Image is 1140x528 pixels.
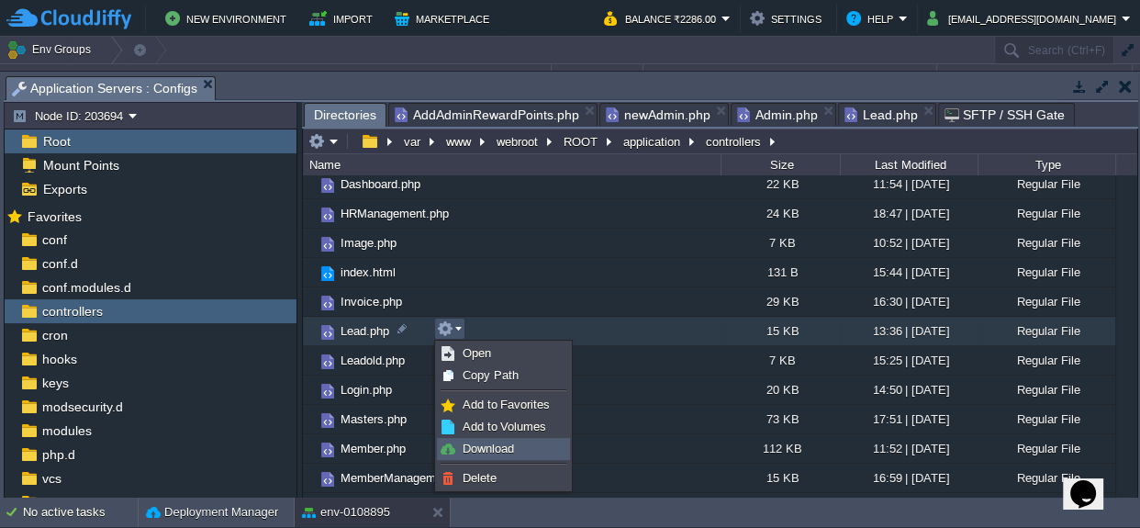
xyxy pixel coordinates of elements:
button: www [443,133,475,150]
a: Invoice.php [338,294,405,309]
img: AMDAwAAAACH5BAEAAAAALAAAAAABAAEAAAICRAEAOw== [318,440,338,460]
button: Env Groups [6,37,97,62]
div: Name [305,154,721,175]
button: Settings [750,7,827,29]
img: AMDAwAAAACH5BAEAAAAALAAAAAABAAEAAAICRAEAOw== [303,170,318,198]
button: [EMAIL_ADDRESS][DOMAIN_NAME] [927,7,1122,29]
div: 131 B [721,258,840,286]
a: Delete [438,468,569,489]
span: Add to Favorites [463,398,550,411]
div: 112 KB [721,434,840,463]
a: views [39,494,77,511]
div: 15 KB [721,317,840,345]
div: 16:30 | [DATE] [840,287,978,316]
a: modules [39,422,95,439]
div: Regular File [978,405,1115,433]
div: 17:51 | [DATE] [840,405,978,433]
div: 18:47 | [DATE] [840,199,978,228]
a: MemberManagement.php [338,470,478,486]
img: AMDAwAAAACH5BAEAAAAALAAAAAABAAEAAAICRAEAOw== [318,381,338,401]
a: keys [39,375,72,391]
img: AMDAwAAAACH5BAEAAAAALAAAAAABAAEAAAICRAEAOw== [318,322,338,343]
li: /var/www/webroot/ROOT/application/controllers/Admin.php [731,103,836,126]
a: Download [438,439,569,459]
a: modsecurity.d [39,399,126,415]
img: AMDAwAAAACH5BAEAAAAALAAAAAABAAEAAAICRAEAOw== [303,199,318,228]
div: 7 KB [721,346,840,375]
button: env-0108895 [302,503,390,522]
span: Directories [314,104,376,127]
a: Add to Favorites [438,395,569,415]
div: 12:54 | [DATE] [840,493,978,522]
img: AMDAwAAAACH5BAEAAAAALAAAAAABAAEAAAICRAEAOw== [318,234,338,254]
button: New Environment [165,7,292,29]
button: Marketplace [395,7,495,29]
span: Application Servers : Configs [12,77,197,100]
span: HRManagement.php [338,206,452,221]
img: AMDAwAAAACH5BAEAAAAALAAAAAABAAEAAAICRAEAOw== [318,469,338,489]
a: Login.php [338,382,395,398]
a: Open [438,343,569,364]
a: Exports [39,181,90,197]
img: AMDAwAAAACH5BAEAAAAALAAAAAABAAEAAAICRAEAOw== [303,229,318,257]
li: /var/www/webroot/ROOT/application/controllers/Lead.php [838,103,936,126]
span: Delete [463,471,497,485]
div: Name [2,64,551,85]
div: Regular File [978,493,1115,522]
a: conf [39,231,70,248]
a: Image.php [338,235,399,251]
a: cron [39,327,71,343]
span: Dashboard.php [338,176,423,192]
img: AMDAwAAAACH5BAEAAAAALAAAAAABAAEAAAICRAEAOw== [303,464,318,492]
img: AMDAwAAAACH5BAEAAAAALAAAAAABAAEAAAICRAEAOw== [318,175,338,196]
button: Balance ₹2286.00 [604,7,721,29]
div: 6 KB [721,493,840,522]
a: php.d [39,446,78,463]
a: Root [39,133,73,150]
a: Lead.php [338,323,392,339]
img: AMDAwAAAACH5BAEAAAAALAAAAAABAAEAAAICRAEAOw== [303,346,318,375]
div: 20 KB [721,376,840,404]
div: Regular File [978,199,1115,228]
div: 15 KB [721,464,840,492]
div: 11:52 | [DATE] [840,434,978,463]
li: /var/www/webroot/ROOT/application/views/reports/AddAdminRewardPoints.php [388,103,598,126]
a: Add to Volumes [438,417,569,437]
div: Regular File [978,317,1115,345]
span: Leadold.php [338,353,408,368]
iframe: chat widget [1063,455,1122,510]
div: 14:50 | [DATE] [840,376,978,404]
div: 15:25 | [DATE] [840,346,978,375]
a: vcs [39,470,64,487]
div: 7 KB [721,229,840,257]
div: Regular File [978,346,1115,375]
button: ROOT [561,133,602,150]
a: controllers [39,303,106,320]
div: Regular File [978,434,1115,463]
div: Usage [938,64,1132,85]
img: AMDAwAAAACH5BAEAAAAALAAAAAABAAEAAAICRAEAOw== [303,287,318,316]
input: Click to enter the path [303,129,1137,154]
a: conf.modules.d [39,279,134,296]
img: AMDAwAAAACH5BAEAAAAALAAAAAABAAEAAAICRAEAOw== [318,264,338,284]
div: 29 KB [721,287,840,316]
span: Download [463,442,514,455]
a: index.html [338,264,398,280]
img: AMDAwAAAACH5BAEAAAAALAAAAAABAAEAAAICRAEAOw== [303,493,318,522]
button: controllers [703,133,766,150]
span: Open [463,346,491,360]
a: Member.php [338,441,408,456]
